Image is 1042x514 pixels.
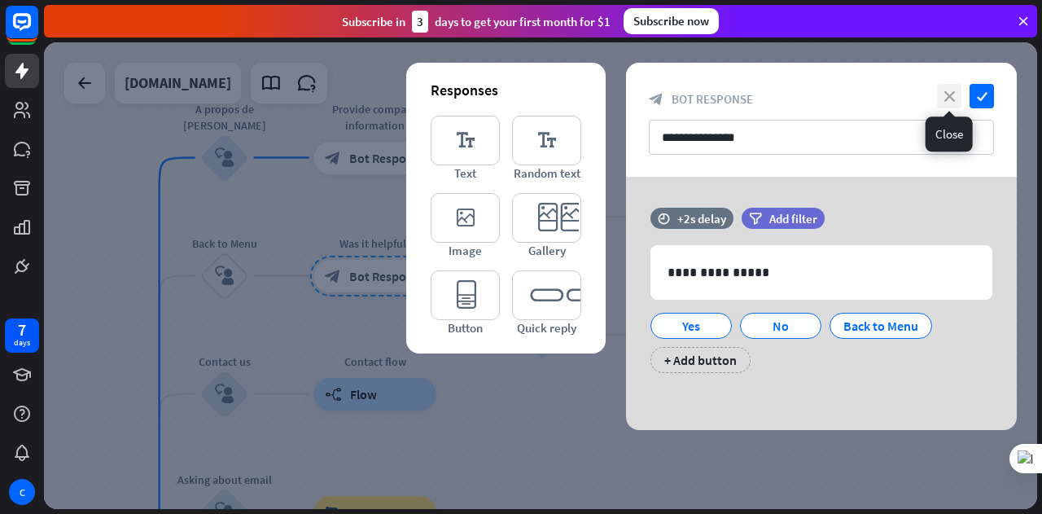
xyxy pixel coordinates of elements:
[970,84,994,108] i: check
[624,8,719,34] div: Subscribe now
[672,91,753,107] span: Bot Response
[342,11,611,33] div: Subscribe in days to get your first month for $1
[14,337,30,349] div: days
[9,479,35,505] div: C
[843,314,918,338] div: Back to Menu
[13,7,62,55] button: Open LiveChat chat widget
[649,92,663,107] i: block_bot_response
[937,84,961,108] i: close
[412,11,428,33] div: 3
[664,314,718,338] div: Yes
[769,211,817,226] span: Add filter
[650,347,751,373] div: + Add button
[18,323,26,337] div: 7
[677,211,726,226] div: +2s delay
[749,213,762,225] i: filter
[754,314,808,338] div: No
[658,213,670,224] i: time
[5,319,39,353] a: 7 days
